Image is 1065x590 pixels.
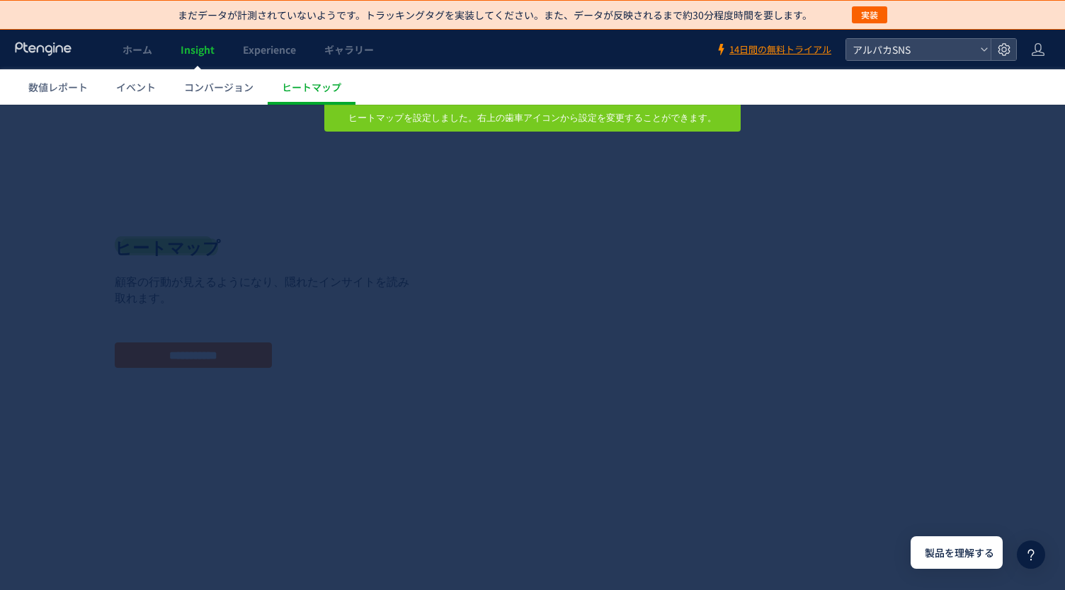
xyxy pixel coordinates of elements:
span: イベント [116,80,156,94]
span: Experience [243,42,296,57]
p: まだデータが計測されていないようです。トラッキングタグを実装してください。また、データが反映されるまで約30分程度時間を要します。 [178,8,812,22]
span: 14日間の無料トライアル [729,43,831,57]
span: コンバージョン [184,80,254,94]
span: 数値レポート [28,80,88,94]
span: 製品を理解する [925,545,994,560]
span: アルパカSNS [848,39,974,60]
span: ホーム [123,42,152,57]
span: ヒートマップ [282,80,341,94]
span: ギャラリー [324,42,374,57]
button: 実装 [852,6,887,23]
a: 14日間の無料トライアル [715,43,831,57]
span: 実装 [861,6,878,23]
span: Insight [181,42,215,57]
